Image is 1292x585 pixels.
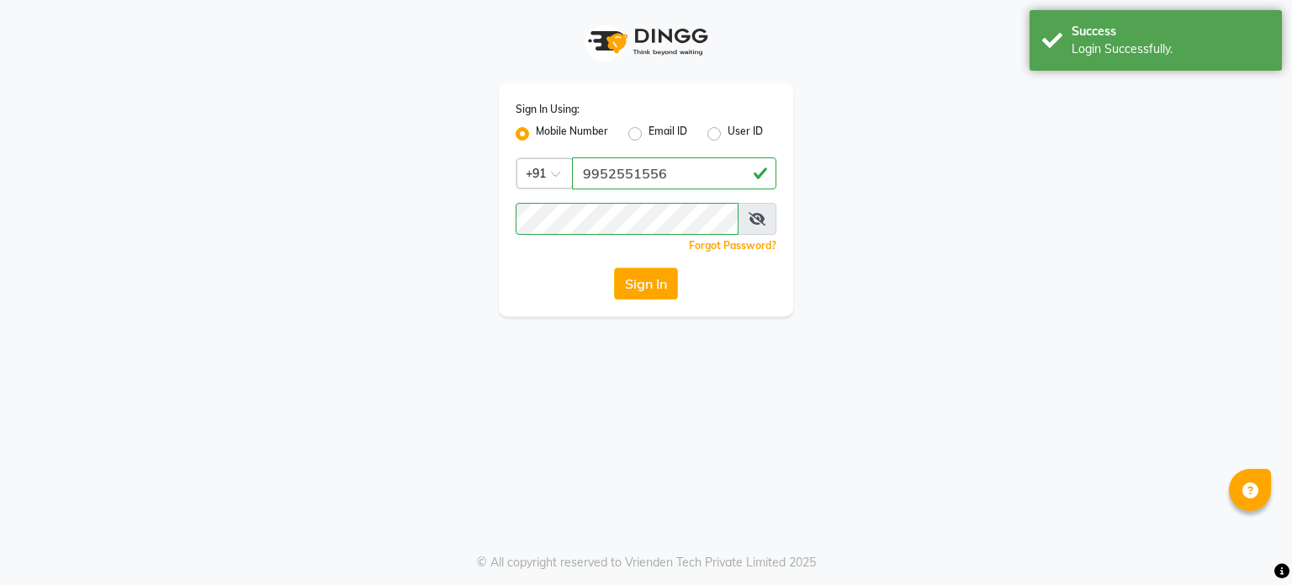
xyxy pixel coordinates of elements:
[516,102,580,117] label: Sign In Using:
[689,239,776,252] a: Forgot Password?
[614,268,678,300] button: Sign In
[1072,23,1269,40] div: Success
[1072,40,1269,58] div: Login Successfully.
[572,157,776,189] input: Username
[579,17,713,66] img: logo1.svg
[728,124,763,144] label: User ID
[516,203,739,235] input: Username
[649,124,687,144] label: Email ID
[536,124,608,144] label: Mobile Number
